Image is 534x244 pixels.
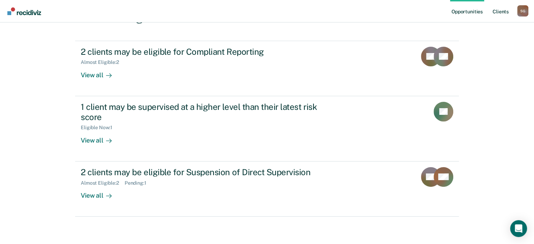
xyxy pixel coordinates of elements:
[75,161,459,217] a: 2 clients may be eligible for Suspension of Direct SupervisionAlmost Eligible:2Pending:1View all
[81,186,120,199] div: View all
[517,5,528,17] button: Profile dropdown button
[125,180,152,186] div: Pending : 1
[75,41,459,96] a: 2 clients may be eligible for Compliant ReportingAlmost Eligible:2View all
[81,59,125,65] div: Almost Eligible : 2
[81,102,327,122] div: 1 client may be supervised at a higher level than their latest risk score
[81,131,120,144] div: View all
[81,167,327,177] div: 2 clients may be eligible for Suspension of Direct Supervision
[517,5,528,17] div: S G
[81,180,125,186] div: Almost Eligible : 2
[75,96,459,161] a: 1 client may be supervised at a higher level than their latest risk scoreEligible Now:1View all
[81,125,118,131] div: Eligible Now : 1
[81,65,120,79] div: View all
[81,47,327,57] div: 2 clients may be eligible for Compliant Reporting
[7,7,41,15] img: Recidiviz
[510,220,527,237] div: Open Intercom Messenger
